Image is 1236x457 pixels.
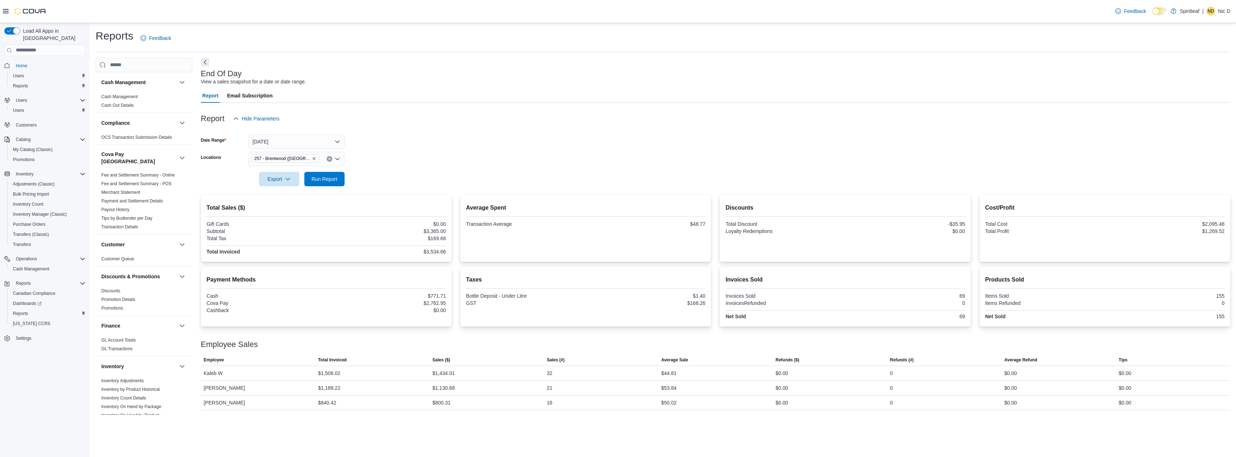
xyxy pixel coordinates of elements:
button: Remove 257 - Brentwood (Sherwood Park) from selection in this group [312,156,316,161]
a: Customers [13,121,40,129]
div: $44.81 [661,369,677,378]
span: Tips by Budtender per Day [101,215,152,221]
div: -$35.95 [847,221,965,227]
div: $0.00 [1119,384,1131,392]
span: Inventory Count [10,200,86,209]
div: 69 [847,314,965,319]
span: Cash Management [10,265,86,273]
a: Inventory Count Details [101,396,146,401]
span: Transfers [13,242,31,247]
div: Cash Management [96,92,192,113]
a: Feedback [1112,4,1149,18]
span: Reports [16,280,31,286]
span: Average Refund [1004,357,1037,363]
a: Reports [10,82,31,90]
a: Dashboards [10,299,45,308]
div: $1,434.01 [432,369,455,378]
a: My Catalog (Classic) [10,145,56,154]
div: [PERSON_NAME] [201,381,315,395]
button: Next [201,58,209,67]
span: Inventory Manager (Classic) [13,211,67,217]
span: Inventory by Product Historical [101,387,160,392]
button: Finance [178,321,186,330]
button: Reports [7,309,88,319]
span: Inventory Adjustments [101,378,144,384]
span: Canadian Compliance [10,289,86,298]
div: Finance [96,336,192,356]
button: Transfers [7,239,88,250]
div: $1,269.52 [1106,228,1225,234]
button: Compliance [178,119,186,127]
a: Users [10,72,27,80]
div: $0.00 [776,369,788,378]
div: [PERSON_NAME] [201,396,315,410]
div: 0 [890,369,893,378]
div: 0 [1106,300,1225,306]
div: $0.00 [328,307,446,313]
span: Catalog [13,135,86,144]
a: Feedback [138,31,174,45]
span: Merchant Statement [101,189,140,195]
span: Promotions [13,157,35,163]
span: Refunds ($) [776,357,799,363]
h3: End Of Day [201,69,242,78]
div: Invoices Sold [725,293,844,299]
button: Purchase Orders [7,219,88,229]
span: Total Invoiced [318,357,347,363]
span: 257 - Brentwood ([GEOGRAPHIC_DATA]) [254,155,310,162]
span: OCS Transaction Submission Details [101,134,172,140]
span: Settings [16,335,31,341]
div: Total Tax [207,236,325,241]
span: Home [13,61,86,70]
div: $0.00 [1004,384,1017,392]
a: Promotions [10,155,38,164]
h3: Customer [101,241,125,248]
span: Cash Out Details [101,102,134,108]
button: Home [1,60,88,71]
span: Inventory Count [13,201,43,207]
h3: Compliance [101,119,130,127]
div: Gift Cards [207,221,325,227]
h2: Payment Methods [207,275,446,284]
span: Feedback [1124,8,1146,15]
p: | [1202,7,1204,15]
span: My Catalog (Classic) [10,145,86,154]
a: Customer Queue [101,256,134,261]
span: Payment and Settlement Details [101,198,163,204]
div: $0.00 [1004,398,1017,407]
div: Subtotal [207,228,325,234]
div: 0 [890,384,893,392]
div: $1,130.68 [432,384,455,392]
span: Load All Apps in [GEOGRAPHIC_DATA] [20,27,86,42]
a: Inventory Count [10,200,46,209]
div: $0.00 [1004,369,1017,378]
span: Users [13,73,24,79]
span: Purchase Orders [10,220,86,229]
span: Reports [10,309,86,318]
div: $0.00 [1119,398,1131,407]
div: Items Sold [985,293,1103,299]
span: Cash Management [101,94,138,100]
a: Cash Out Details [101,103,134,108]
h3: Report [201,114,225,123]
strong: Net Sold [725,314,746,319]
span: Inventory Count Details [101,395,146,401]
span: Inventory [16,171,33,177]
img: Cova [14,8,47,15]
a: GL Account Totals [101,338,136,343]
div: $0.00 [328,221,446,227]
button: Finance [101,322,176,329]
a: GL Transactions [101,346,133,351]
div: $800.31 [432,398,451,407]
button: Operations [1,254,88,264]
span: Catalog [16,137,31,142]
button: Settings [1,333,88,343]
button: Discounts & Promotions [101,273,176,280]
a: Promotions [101,306,123,311]
span: Sales (#) [547,357,564,363]
span: Dashboards [13,301,42,306]
span: Fee and Settlement Summary - POS [101,181,171,187]
button: Cash Management [7,264,88,274]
